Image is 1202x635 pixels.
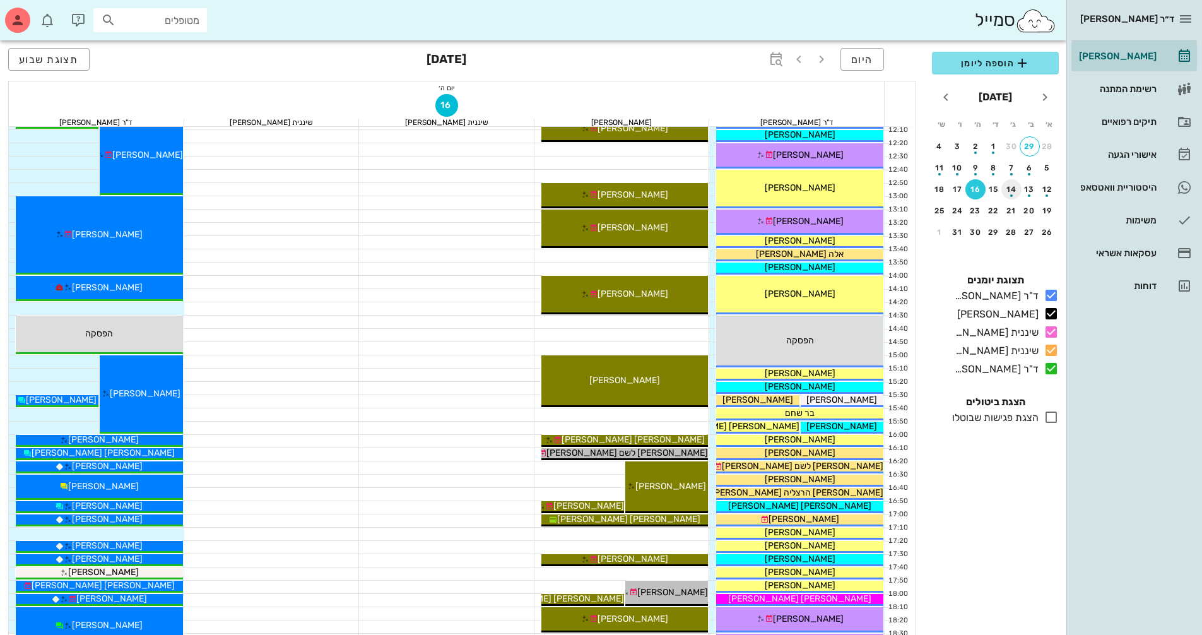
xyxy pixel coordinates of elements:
th: ה׳ [969,114,986,135]
div: 30 [1001,142,1022,151]
div: תיקים רפואיים [1076,117,1157,127]
button: 1 [929,222,950,242]
span: [PERSON_NAME] לשם [PERSON_NAME] [546,448,708,458]
span: [PERSON_NAME] [598,614,668,624]
div: 15:10 [885,364,910,374]
span: [PERSON_NAME] [765,368,835,379]
button: 9 [965,158,986,178]
span: [PERSON_NAME] [765,448,835,458]
div: 14:30 [885,311,910,321]
button: 21 [1001,201,1022,221]
button: 4 [929,136,950,157]
div: אישורי הגעה [1076,150,1157,160]
span: [PERSON_NAME] [72,620,143,631]
div: ד"ר [PERSON_NAME] [709,119,884,126]
span: ד״ר [PERSON_NAME] [1080,13,1174,25]
button: 27 [1020,222,1040,242]
div: 4 [929,142,950,151]
th: ג׳ [1005,114,1022,135]
span: [PERSON_NAME] [765,434,835,445]
div: 13:40 [885,244,910,255]
div: סמייל [975,7,1056,34]
div: 9 [965,163,986,172]
div: 16 [965,185,986,194]
div: 5 [1037,163,1058,172]
button: 8 [984,158,1004,178]
div: 15 [984,185,1004,194]
button: 16 [965,179,986,199]
span: [PERSON_NAME] [112,150,183,160]
span: [PERSON_NAME] [PERSON_NAME] [32,448,175,458]
span: [PERSON_NAME] [72,282,143,293]
span: [PERSON_NAME] [PERSON_NAME] [656,421,799,432]
span: [PERSON_NAME] [773,216,844,227]
div: הצגת פגישות שבוטלו [947,410,1039,425]
div: 11 [929,163,950,172]
div: 22 [984,206,1004,215]
div: 14 [1001,185,1022,194]
button: 5 [1037,158,1058,178]
button: 31 [948,222,968,242]
span: [PERSON_NAME] [72,540,143,551]
div: 19 [1037,206,1058,215]
button: 24 [948,201,968,221]
div: שיננית [PERSON_NAME] [950,325,1039,340]
span: [PERSON_NAME] [68,567,139,578]
span: [PERSON_NAME] [765,580,835,591]
button: 20 [1020,201,1040,221]
span: [PERSON_NAME] [598,288,668,299]
th: ב׳ [1023,114,1039,135]
button: היום [840,48,884,71]
span: [PERSON_NAME] [765,567,835,578]
div: 16:20 [885,456,910,467]
span: [PERSON_NAME] [PERSON_NAME] [728,593,871,604]
div: 16:30 [885,470,910,480]
span: [PERSON_NAME] [773,150,844,160]
a: תיקים רפואיים [1071,107,1197,137]
button: תצוגת שבוע [8,48,90,71]
span: [PERSON_NAME] [773,614,844,624]
button: 28 [1037,136,1058,157]
div: 15:50 [885,417,910,427]
div: ד"ר [PERSON_NAME] [9,119,184,126]
span: [PERSON_NAME] [76,593,147,604]
div: 21 [1001,206,1022,215]
span: [PERSON_NAME] [PERSON_NAME] [562,434,705,445]
div: [PERSON_NAME] [534,119,709,126]
button: [DATE] [974,85,1017,110]
div: 18:20 [885,615,910,626]
a: משימות [1071,205,1197,235]
a: דוחות [1071,271,1197,301]
div: 20 [1020,206,1040,215]
div: דוחות [1076,281,1157,291]
div: 14:20 [885,297,910,308]
div: 17:30 [885,549,910,560]
button: 29 [984,222,1004,242]
button: 15 [984,179,1004,199]
span: [PERSON_NAME] [637,587,708,598]
div: 15:00 [885,350,910,361]
div: 17:10 [885,523,910,533]
span: [PERSON_NAME] [72,514,143,525]
div: 1 [929,228,950,237]
button: 1 [984,136,1004,157]
div: 18:00 [885,589,910,600]
span: [PERSON_NAME] [72,501,143,511]
div: משימות [1076,215,1157,225]
button: הוספה ליומן [932,52,1059,74]
th: ד׳ [987,114,1003,135]
div: 6 [1020,163,1040,172]
button: 22 [984,201,1004,221]
span: [PERSON_NAME] [765,540,835,551]
span: [PERSON_NAME] [589,375,660,386]
span: אלה [PERSON_NAME] [756,249,844,259]
h3: [DATE] [427,48,466,73]
div: 16:50 [885,496,910,507]
button: 25 [929,201,950,221]
div: 12:10 [885,125,910,136]
span: [PERSON_NAME] [68,434,139,445]
span: [PERSON_NAME] [806,395,877,405]
div: עסקאות אשראי [1076,248,1157,258]
span: תצוגת שבוע [19,54,79,66]
span: [PERSON_NAME] [765,474,835,485]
